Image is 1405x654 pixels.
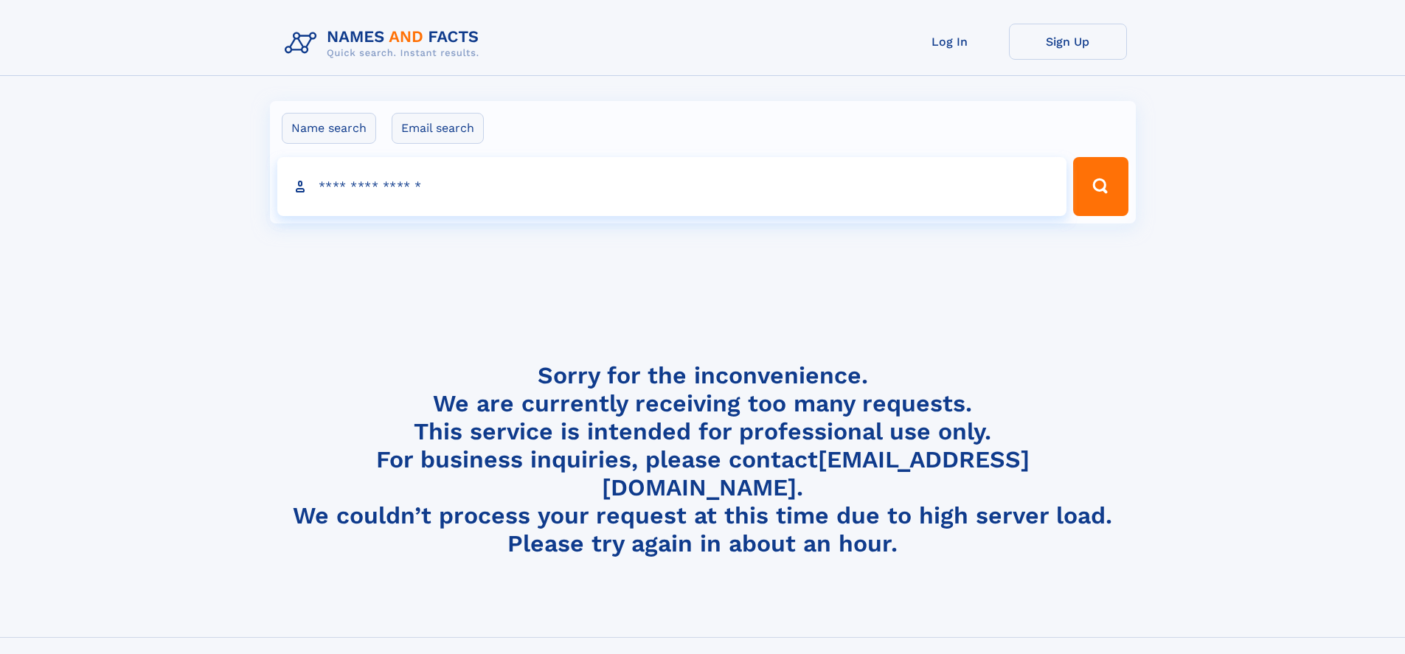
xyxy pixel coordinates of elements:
[1009,24,1127,60] a: Sign Up
[891,24,1009,60] a: Log In
[279,361,1127,558] h4: Sorry for the inconvenience. We are currently receiving too many requests. This service is intend...
[392,113,484,144] label: Email search
[1073,157,1128,216] button: Search Button
[602,445,1030,501] a: [EMAIL_ADDRESS][DOMAIN_NAME]
[279,24,491,63] img: Logo Names and Facts
[277,157,1067,216] input: search input
[282,113,376,144] label: Name search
